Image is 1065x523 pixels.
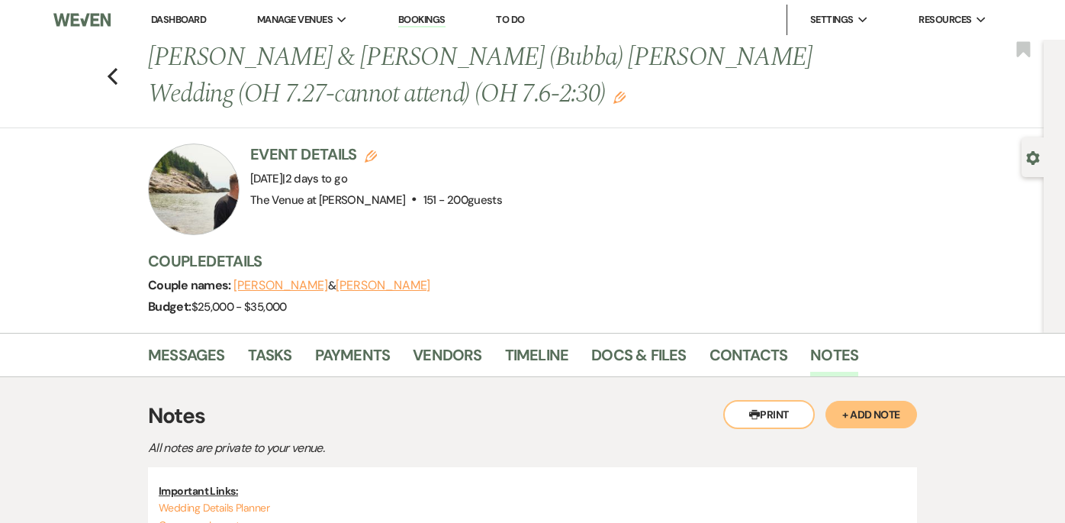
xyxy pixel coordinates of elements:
a: Wedding Details Planner [159,501,269,515]
span: | [282,171,347,186]
u: Important Links: [159,484,238,498]
a: Contacts [709,343,788,376]
a: Vendors [413,343,481,376]
a: Docs & Files [591,343,686,376]
a: To Do [496,13,524,26]
span: & [233,278,430,293]
a: Messages [148,343,225,376]
h3: Event Details [250,144,502,165]
h3: Couple Details [148,250,1002,272]
span: 151 - 200 guests [423,192,502,208]
span: [DATE] [250,171,347,186]
a: Notes [810,343,858,376]
img: Weven Logo [53,4,111,36]
span: Budget: [148,299,191,315]
a: Timeline [505,343,569,376]
a: Dashboard [151,13,206,26]
button: Edit [613,90,626,104]
button: + Add Note [825,401,917,428]
span: Settings [810,12,854,27]
span: Resources [919,12,971,27]
span: Manage Venues [257,12,333,27]
span: The Venue at [PERSON_NAME] [250,192,405,208]
button: Open lead details [1026,150,1040,164]
button: [PERSON_NAME] [336,279,430,292]
button: [PERSON_NAME] [233,279,328,292]
h1: [PERSON_NAME] & [PERSON_NAME] (Bubba) [PERSON_NAME] Wedding (OH 7.27-cannot attend) (OH 7.6-2:30) [148,40,832,112]
p: All notes are private to your venue. [148,438,682,458]
a: Bookings [398,13,446,27]
span: 2 days to go [285,171,347,186]
span: $25,000 - $35,000 [191,299,287,315]
h3: Notes [148,400,917,432]
span: Couple names: [148,277,233,293]
a: Payments [315,343,391,376]
button: Print [723,400,815,429]
a: Tasks [248,343,292,376]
